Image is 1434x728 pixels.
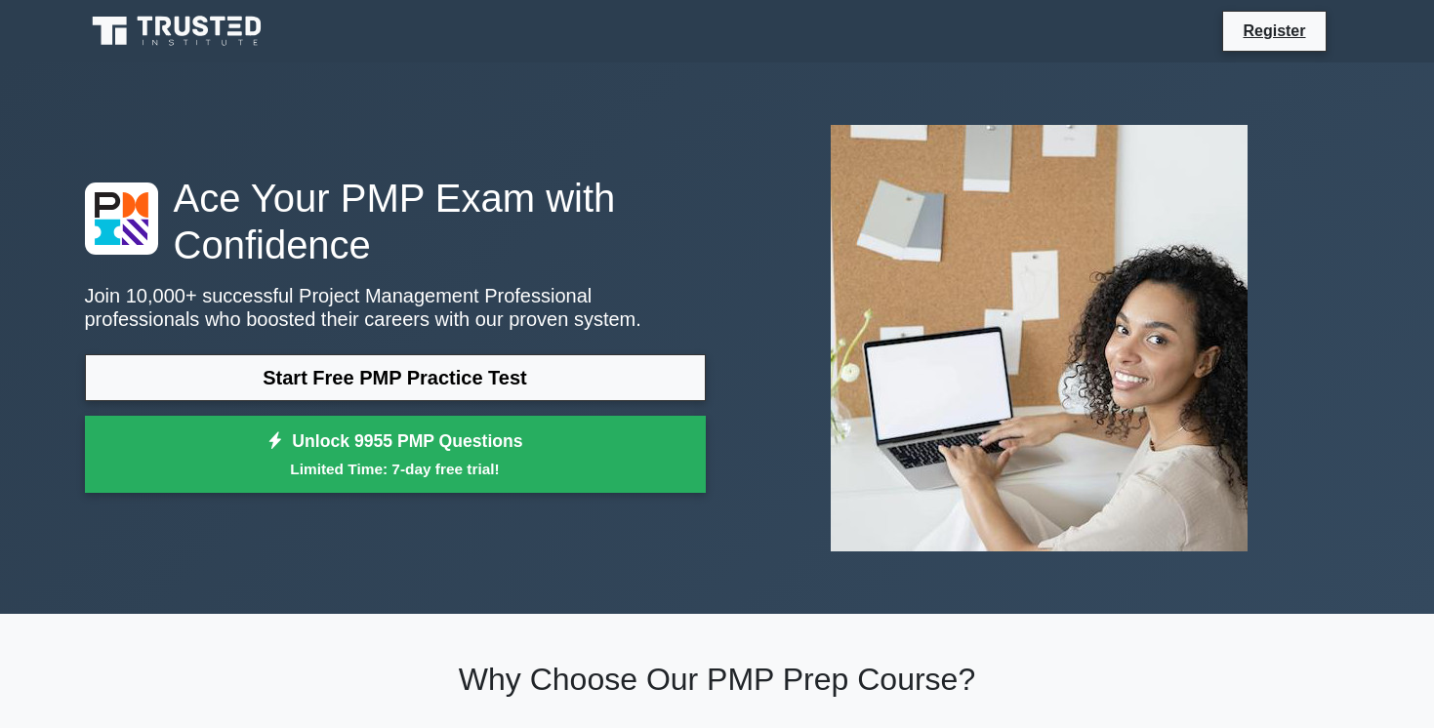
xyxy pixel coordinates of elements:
a: Register [1231,19,1317,43]
h2: Why Choose Our PMP Prep Course? [85,661,1350,698]
small: Limited Time: 7-day free trial! [109,458,681,480]
h1: Ace Your PMP Exam with Confidence [85,175,706,268]
a: Unlock 9955 PMP QuestionsLimited Time: 7-day free trial! [85,416,706,494]
p: Join 10,000+ successful Project Management Professional professionals who boosted their careers w... [85,284,706,331]
a: Start Free PMP Practice Test [85,354,706,401]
